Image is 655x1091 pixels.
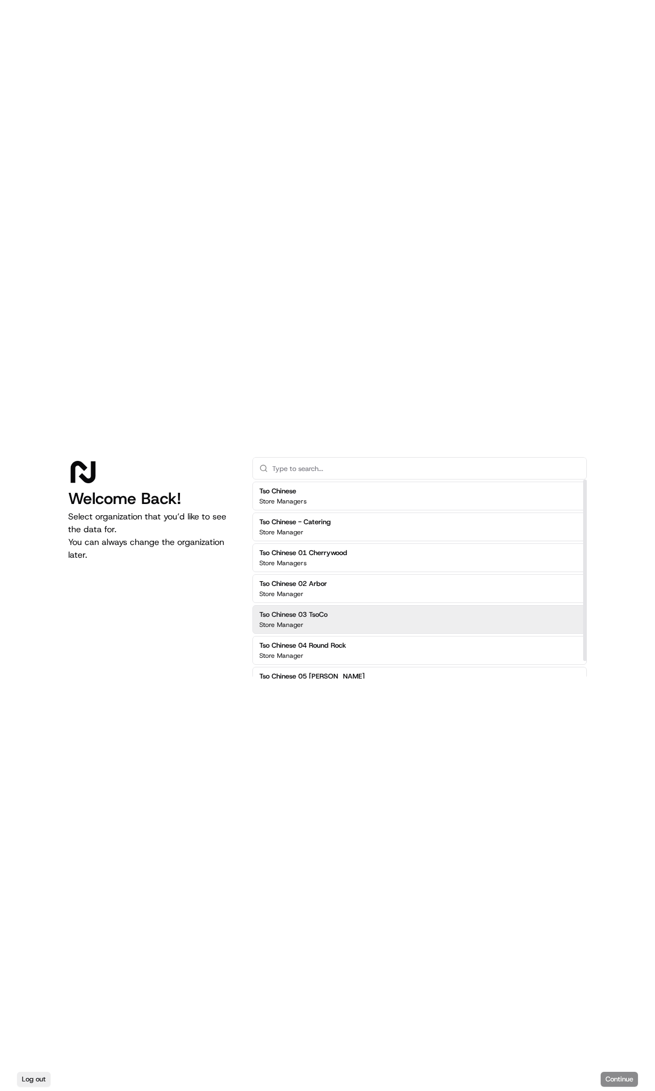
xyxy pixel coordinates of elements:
[259,621,304,629] p: Store Manager
[68,510,235,561] p: Select organization that you’d like to see the data for. You can always change the organization l...
[259,528,304,536] p: Store Manager
[259,559,307,567] p: Store Managers
[259,672,365,681] h2: Tso Chinese 05 [PERSON_NAME]
[68,489,235,508] h1: Welcome Back!
[259,610,327,619] h2: Tso Chinese 03 TsoCo
[259,548,347,558] h2: Tso Chinese 01 Cherrywood
[259,579,327,589] h2: Tso Chinese 02 Arbor
[259,641,346,650] h2: Tso Chinese 04 Round Rock
[259,651,304,660] p: Store Manager
[259,486,307,496] h2: Tso Chinese
[259,590,304,598] p: Store Manager
[272,458,580,479] input: Type to search...
[259,497,307,506] p: Store Managers
[252,480,587,698] div: Suggestions
[17,1072,51,1087] button: Log out
[259,517,331,527] h2: Tso Chinese - Catering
